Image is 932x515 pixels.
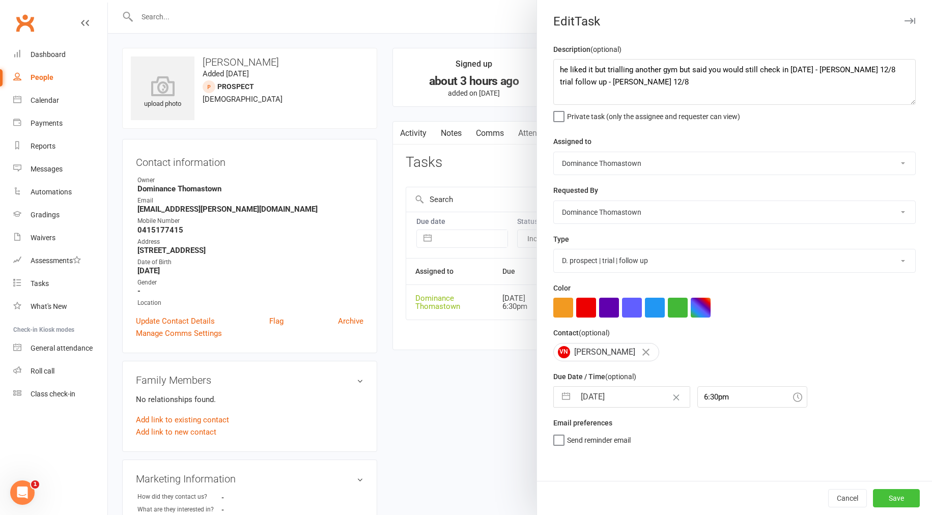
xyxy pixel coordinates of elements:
a: Dashboard [13,43,107,66]
label: Description [553,44,622,55]
button: Clear Date [667,387,685,407]
div: Assessments [31,256,81,265]
a: Clubworx [12,10,38,36]
a: Payments [13,112,107,135]
span: Private task (only the assignee and requester can view) [567,109,740,121]
label: Due Date / Time [553,371,636,382]
label: Type [553,234,569,245]
div: Tasks [31,279,49,288]
span: Send reminder email [567,433,631,444]
div: Edit Task [537,14,932,28]
button: Save [873,489,920,507]
a: Tasks [13,272,107,295]
a: Roll call [13,360,107,383]
div: Dashboard [31,50,66,59]
div: Reports [31,142,55,150]
div: Payments [31,119,63,127]
span: 1 [31,480,39,489]
div: Gradings [31,211,60,219]
div: Automations [31,188,72,196]
a: People [13,66,107,89]
small: (optional) [605,373,636,381]
label: Contact [553,327,610,338]
a: Calendar [13,89,107,112]
a: Class kiosk mode [13,383,107,406]
a: Reports [13,135,107,158]
a: General attendance kiosk mode [13,337,107,360]
textarea: he liked it but trialling another gym but said you would still check in [DATE] - [PERSON_NAME] 12... [553,59,916,105]
div: Roll call [31,367,54,375]
div: [PERSON_NAME] [553,343,659,361]
div: What's New [31,302,67,310]
small: (optional) [579,329,610,337]
span: VN [558,346,570,358]
a: What's New [13,295,107,318]
a: Gradings [13,204,107,226]
button: Cancel [828,489,867,507]
a: Messages [13,158,107,181]
div: Waivers [31,234,55,242]
label: Color [553,282,571,294]
label: Assigned to [553,136,591,147]
label: Email preferences [553,417,612,428]
div: People [31,73,53,81]
a: Waivers [13,226,107,249]
a: Automations [13,181,107,204]
div: Messages [31,165,63,173]
small: (optional) [590,45,622,53]
a: Assessments [13,249,107,272]
div: Calendar [31,96,59,104]
iframe: Intercom live chat [10,480,35,505]
label: Requested By [553,185,598,196]
div: Class check-in [31,390,75,398]
div: General attendance [31,344,93,352]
